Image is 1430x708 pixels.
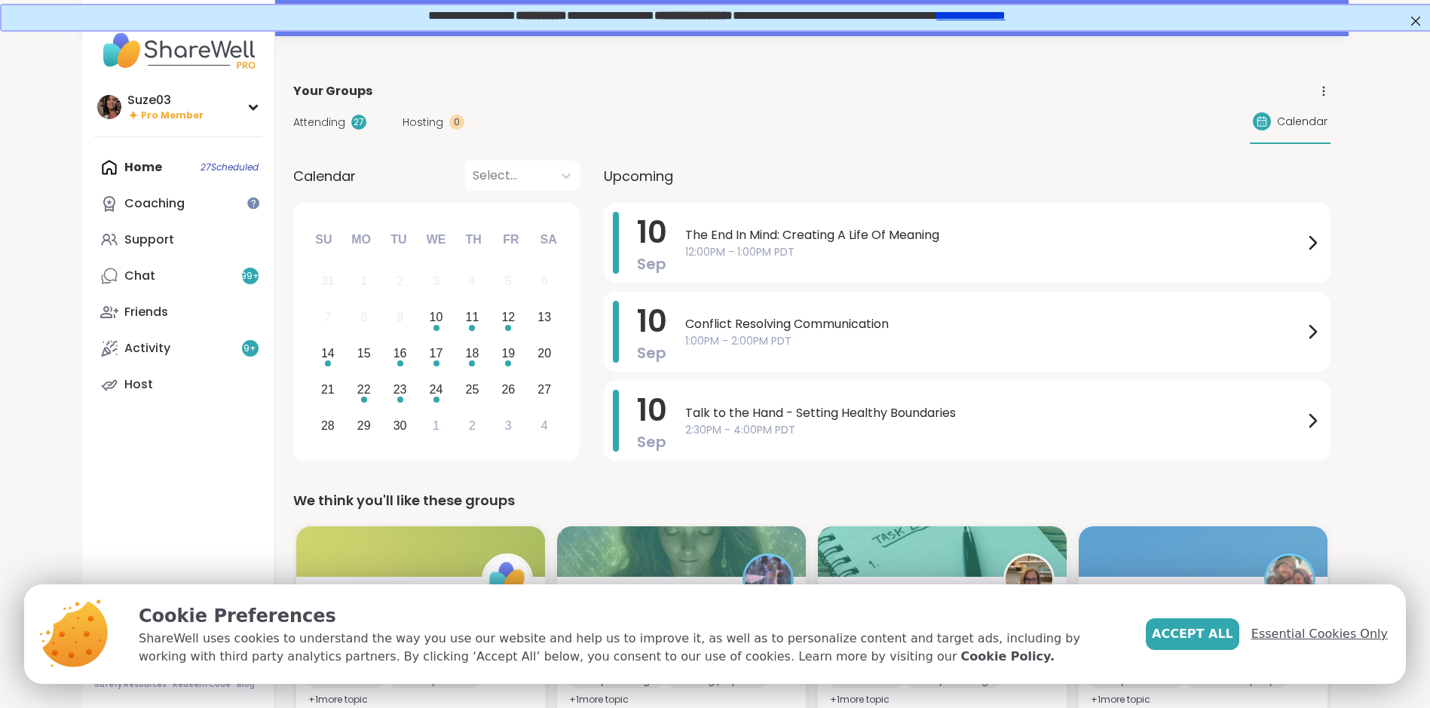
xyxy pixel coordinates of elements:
div: 17 [430,343,443,363]
div: 11 [466,307,479,327]
div: Choose Tuesday, September 23rd, 2025 [384,373,416,406]
div: We [419,223,452,256]
div: 25 [466,379,479,400]
div: Choose Thursday, September 11th, 2025 [456,302,488,334]
div: Choose Saturday, September 13th, 2025 [528,302,561,334]
a: Friends [94,294,262,330]
a: Blog [237,679,255,690]
a: Redeem Code [173,679,231,690]
div: Choose Sunday, September 14th, 2025 [312,338,344,370]
div: 7 [324,307,331,327]
div: 27 [537,379,551,400]
span: 10 [637,300,667,342]
div: 15 [357,343,371,363]
div: Not available Tuesday, September 2nd, 2025 [384,265,416,298]
div: Not available Tuesday, September 9th, 2025 [384,302,416,334]
div: Choose Thursday, October 2nd, 2025 [456,409,488,442]
div: 8 [360,307,367,327]
div: Choose Friday, September 26th, 2025 [492,373,525,406]
div: 18 [466,343,479,363]
div: 31 [321,271,335,291]
span: Talk to the Hand - Setting Healthy Boundaries [685,404,1303,422]
span: 1:00PM - 2:00PM PDT [685,333,1303,349]
div: Choose Monday, September 29th, 2025 [348,409,380,442]
div: Chat [124,268,155,284]
div: Choose Friday, October 3rd, 2025 [492,409,525,442]
img: lyssa [745,556,792,602]
a: Cookie Policy. [961,648,1055,666]
span: Your Groups [293,82,372,100]
a: Support [94,222,262,258]
div: Choose Sunday, September 21st, 2025 [312,373,344,406]
div: Sa [531,223,565,256]
div: Choose Wednesday, October 1st, 2025 [420,409,452,442]
div: 1 [360,271,367,291]
span: Sep [637,253,666,274]
div: Support [124,231,174,248]
div: 0 [449,115,464,130]
p: Cookie Preferences [139,602,1122,630]
span: Calendar [293,166,356,186]
div: Choose Wednesday, September 10th, 2025 [420,302,452,334]
div: Choose Tuesday, September 16th, 2025 [384,338,416,370]
div: 22 [357,379,371,400]
div: Choose Monday, September 22nd, 2025 [348,373,380,406]
span: Conflict Resolving Communication [685,315,1303,333]
div: 4 [541,415,548,436]
div: 2 [469,415,476,436]
div: 26 [501,379,515,400]
span: Sep [637,342,666,363]
img: Suze03 [97,95,121,119]
div: 14 [321,343,335,363]
div: Coaching [124,195,185,212]
div: 29 [357,415,371,436]
div: 16 [393,343,407,363]
span: Accept All [1152,625,1233,643]
div: 12 [501,307,515,327]
img: ShareWell Nav Logo [94,24,262,77]
div: Not available Friday, September 5th, 2025 [492,265,525,298]
div: 4 [469,271,476,291]
div: 28 [321,415,335,436]
div: 3 [433,271,439,291]
img: BRandom502 [1266,556,1313,602]
span: Sep [637,431,666,452]
span: The End In Mind: Creating A Life Of Meaning [685,226,1303,244]
div: 3 [505,415,512,436]
div: month 2025-09 [310,263,562,443]
div: Friends [124,304,168,320]
span: Hosting [403,115,443,130]
div: 24 [430,379,443,400]
a: Chat99+ [94,258,262,294]
div: Not available Monday, September 1st, 2025 [348,265,380,298]
div: 5 [505,271,512,291]
div: Mo [344,223,378,256]
span: Pro Member [141,109,204,122]
div: Not available Sunday, September 7th, 2025 [312,302,344,334]
div: Choose Friday, September 12th, 2025 [492,302,525,334]
div: Su [307,223,340,256]
div: We think you'll like these groups [293,490,1330,511]
img: Jill_LadyOfTheMountain [1006,556,1052,602]
div: 6 [541,271,548,291]
div: Choose Saturday, October 4th, 2025 [528,409,561,442]
div: 27 [351,115,366,130]
div: Choose Thursday, September 18th, 2025 [456,338,488,370]
span: 99 + [240,270,259,283]
a: Host [94,366,262,403]
div: Th [457,223,490,256]
div: Suze03 [127,92,204,109]
div: 10 [430,307,443,327]
div: Not available Sunday, August 31st, 2025 [312,265,344,298]
div: 1 [433,415,439,436]
div: Host [124,376,153,393]
span: Essential Cookies Only [1251,625,1388,643]
div: Tu [382,223,415,256]
div: Not available Wednesday, September 3rd, 2025 [420,265,452,298]
a: Activity9+ [94,330,262,366]
div: 13 [537,307,551,327]
span: 10 [637,389,667,431]
span: 12:00PM - 1:00PM PDT [685,244,1303,260]
div: Choose Friday, September 19th, 2025 [492,338,525,370]
div: 9 [397,307,403,327]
